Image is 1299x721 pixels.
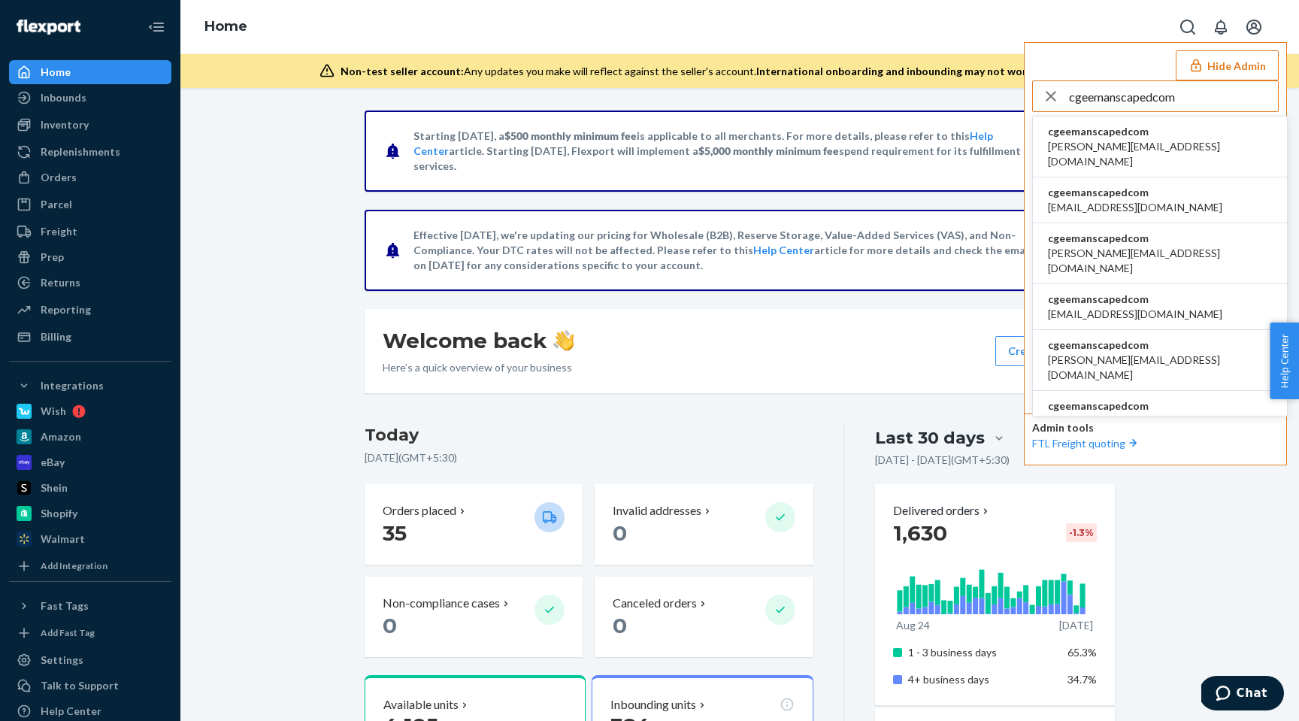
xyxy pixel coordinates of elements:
[41,598,89,613] div: Fast Tags
[698,144,839,157] span: $5,000 monthly minimum fee
[1032,420,1279,435] p: Admin tools
[9,245,171,269] a: Prep
[1048,307,1222,322] span: [EMAIL_ADDRESS][DOMAIN_NAME]
[1059,618,1093,633] p: [DATE]
[875,426,985,450] div: Last 30 days
[41,378,104,393] div: Integrations
[1048,124,1272,139] span: cgeemanscapedcom
[9,501,171,526] a: Shopify
[413,228,1064,273] p: Effective [DATE], we're updating our pricing for Wholesale (B2B), Reserve Storage, Value-Added Se...
[41,532,85,547] div: Walmart
[595,484,813,565] button: Invalid addresses 0
[141,12,171,42] button: Close Navigation
[1048,353,1272,383] span: [PERSON_NAME][EMAIL_ADDRESS][DOMAIN_NAME]
[893,502,992,520] p: Delivered orders
[41,455,65,470] div: eBay
[9,271,171,295] a: Returns
[41,678,119,693] div: Talk to Support
[41,224,77,239] div: Freight
[595,577,813,657] button: Canceled orders 0
[41,90,86,105] div: Inbounds
[17,20,80,35] img: Flexport logo
[1270,323,1299,399] button: Help Center
[1048,338,1272,353] span: cgeemanscapedcom
[908,645,1056,660] p: 1 - 3 business days
[41,65,71,80] div: Home
[1048,398,1272,414] span: cgeemanscapedcom
[9,325,171,349] a: Billing
[893,520,947,546] span: 1,630
[41,250,64,265] div: Prep
[9,298,171,322] a: Reporting
[41,559,107,572] div: Add Integration
[756,65,1146,77] span: International onboarding and inbounding may not work during impersonation.
[9,165,171,189] a: Orders
[753,244,814,256] a: Help Center
[1048,185,1222,200] span: cgeemanscapedcom
[9,60,171,84] a: Home
[9,140,171,164] a: Replenishments
[9,624,171,642] a: Add Fast Tag
[1032,437,1140,450] a: FTL Freight quoting
[908,672,1056,687] p: 4+ business days
[9,192,171,217] a: Parcel
[9,476,171,500] a: Shein
[1176,50,1279,80] button: Hide Admin
[41,704,101,719] div: Help Center
[896,618,930,633] p: Aug 24
[383,595,500,612] p: Non-compliance cases
[383,613,397,638] span: 0
[341,64,1146,79] div: Any updates you make will reflect against the seller's account.
[41,653,83,668] div: Settings
[1066,523,1097,542] div: -1.3 %
[9,113,171,137] a: Inventory
[383,360,574,375] p: Here’s a quick overview of your business
[504,129,637,142] span: $500 monthly minimum fee
[1048,246,1272,276] span: [PERSON_NAME][EMAIL_ADDRESS][DOMAIN_NAME]
[9,86,171,110] a: Inbounds
[1067,646,1097,659] span: 65.3%
[41,404,66,419] div: Wish
[413,129,1064,174] p: Starting [DATE], a is applicable to all merchants. For more details, please refer to this article...
[41,506,77,521] div: Shopify
[1067,673,1097,686] span: 34.7%
[1201,676,1284,713] iframe: Opens a widget where you can chat to one of our agents
[41,117,89,132] div: Inventory
[365,423,813,447] h3: Today
[9,425,171,449] a: Amazon
[1173,12,1203,42] button: Open Search Box
[383,327,574,354] h1: Welcome back
[365,484,583,565] button: Orders placed 35
[1048,200,1222,215] span: [EMAIL_ADDRESS][DOMAIN_NAME]
[41,626,95,639] div: Add Fast Tag
[1048,414,1272,444] span: [PERSON_NAME][EMAIL_ADDRESS][DOMAIN_NAME]
[9,399,171,423] a: Wish
[613,595,697,612] p: Canceled orders
[365,450,813,465] p: [DATE] ( GMT+5:30 )
[613,520,627,546] span: 0
[41,480,68,495] div: Shein
[41,429,81,444] div: Amazon
[1048,231,1272,246] span: cgeemanscapedcom
[610,696,696,713] p: Inbounding units
[41,275,80,290] div: Returns
[9,450,171,474] a: eBay
[41,144,120,159] div: Replenishments
[553,330,574,351] img: hand-wave emoji
[365,577,583,657] button: Non-compliance cases 0
[9,674,171,698] button: Talk to Support
[41,197,72,212] div: Parcel
[383,502,456,520] p: Orders placed
[41,302,91,317] div: Reporting
[613,502,701,520] p: Invalid addresses
[9,220,171,244] a: Freight
[41,329,71,344] div: Billing
[1048,139,1272,169] span: [PERSON_NAME][EMAIL_ADDRESS][DOMAIN_NAME]
[995,336,1097,366] button: Create new
[9,374,171,398] button: Integrations
[875,453,1010,468] p: [DATE] - [DATE] ( GMT+5:30 )
[383,520,407,546] span: 35
[1069,81,1278,111] input: Search or paste seller ID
